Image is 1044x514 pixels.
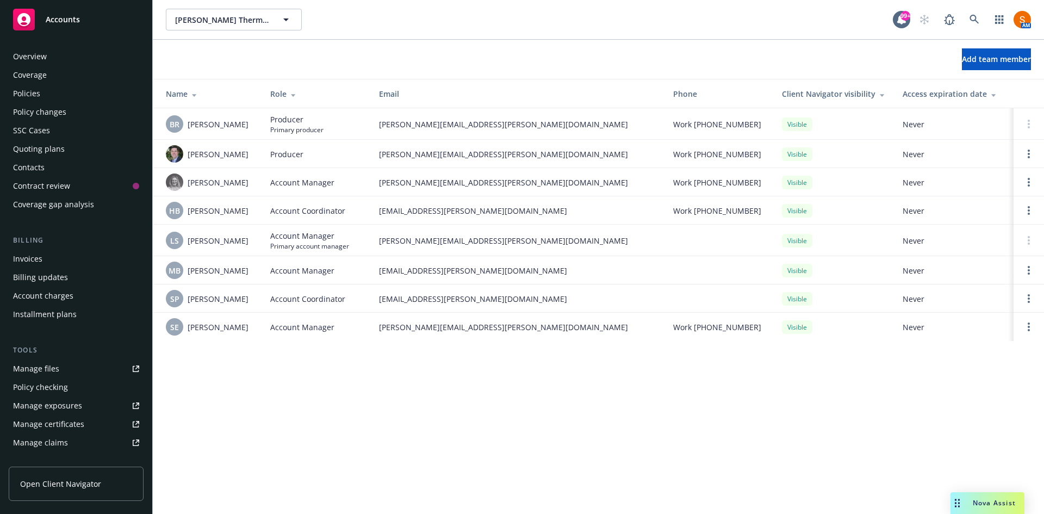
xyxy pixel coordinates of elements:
span: Accounts [46,15,80,24]
span: Never [903,293,1005,305]
div: Email [379,88,656,100]
span: Primary account manager [270,241,349,251]
div: Overview [13,48,47,65]
a: Installment plans [9,306,144,323]
a: Policies [9,85,144,102]
a: Open options [1022,320,1035,333]
span: [PERSON_NAME][EMAIL_ADDRESS][PERSON_NAME][DOMAIN_NAME] [379,235,656,246]
a: Quoting plans [9,140,144,158]
a: Contacts [9,159,144,176]
a: Search [964,9,985,30]
a: Open options [1022,204,1035,217]
span: [PERSON_NAME] [188,235,248,246]
a: Manage certificates [9,416,144,433]
span: [PERSON_NAME] [188,293,248,305]
span: [PERSON_NAME][EMAIL_ADDRESS][PERSON_NAME][DOMAIN_NAME] [379,119,656,130]
span: Work [PHONE_NUMBER] [673,148,761,160]
div: Client Navigator visibility [782,88,885,100]
span: [PERSON_NAME][EMAIL_ADDRESS][PERSON_NAME][DOMAIN_NAME] [379,148,656,160]
span: Open Client Navigator [20,478,101,490]
div: Contacts [13,159,45,176]
div: Manage exposures [13,397,82,414]
a: Report a Bug [939,9,960,30]
div: Manage files [13,360,59,377]
div: Coverage gap analysis [13,196,94,213]
span: Never [903,321,1005,333]
span: [EMAIL_ADDRESS][PERSON_NAME][DOMAIN_NAME] [379,293,656,305]
span: MB [169,265,181,276]
div: Role [270,88,362,100]
div: Visible [782,117,812,131]
div: 99+ [900,11,910,21]
div: Installment plans [13,306,77,323]
div: Invoices [13,250,42,268]
span: Work [PHONE_NUMBER] [673,119,761,130]
div: Manage BORs [13,453,64,470]
div: Policy checking [13,379,68,396]
a: Contract review [9,177,144,195]
a: Invoices [9,250,144,268]
a: Manage exposures [9,397,144,414]
a: Accounts [9,4,144,35]
a: Manage claims [9,434,144,451]
span: Never [903,265,1005,276]
span: Add team member [962,54,1031,64]
span: [PERSON_NAME] Thermline, Inc. [175,14,269,26]
span: [PERSON_NAME][EMAIL_ADDRESS][PERSON_NAME][DOMAIN_NAME] [379,177,656,188]
span: LS [170,235,179,246]
div: Coverage [13,66,47,84]
a: Open options [1022,147,1035,160]
span: Primary producer [270,125,324,134]
div: Visible [782,234,812,247]
div: Manage claims [13,434,68,451]
a: SSC Cases [9,122,144,139]
div: Access expiration date [903,88,1005,100]
span: [PERSON_NAME] [188,205,248,216]
span: Work [PHONE_NUMBER] [673,205,761,216]
span: Work [PHONE_NUMBER] [673,177,761,188]
div: Phone [673,88,765,100]
div: Visible [782,176,812,189]
span: [EMAIL_ADDRESS][PERSON_NAME][DOMAIN_NAME] [379,205,656,216]
img: photo [166,174,183,191]
div: SSC Cases [13,122,50,139]
button: [PERSON_NAME] Thermline, Inc. [166,9,302,30]
div: Tools [9,345,144,356]
span: [PERSON_NAME] [188,265,248,276]
a: Open options [1022,292,1035,305]
span: Account Manager [270,177,334,188]
div: Policies [13,85,40,102]
div: Quoting plans [13,140,65,158]
a: Policy changes [9,103,144,121]
span: [PERSON_NAME] [188,119,248,130]
a: Overview [9,48,144,65]
span: Never [903,205,1005,216]
div: Name [166,88,253,100]
div: Drag to move [950,492,964,514]
div: Visible [782,204,812,218]
a: Billing updates [9,269,144,286]
span: Never [903,148,1005,160]
span: Account Manager [270,321,334,333]
a: Account charges [9,287,144,305]
span: [EMAIL_ADDRESS][PERSON_NAME][DOMAIN_NAME] [379,265,656,276]
a: Switch app [989,9,1010,30]
a: Start snowing [913,9,935,30]
div: Contract review [13,177,70,195]
img: photo [166,145,183,163]
span: SE [170,321,179,333]
div: Visible [782,292,812,306]
span: Account Manager [270,265,334,276]
div: Billing updates [13,269,68,286]
div: Visible [782,147,812,161]
span: Producer [270,114,324,125]
img: photo [1014,11,1031,28]
button: Add team member [962,48,1031,70]
a: Open options [1022,264,1035,277]
a: Open options [1022,176,1035,189]
span: Account Coordinator [270,293,345,305]
a: Policy checking [9,379,144,396]
span: SP [170,293,179,305]
span: Producer [270,148,303,160]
